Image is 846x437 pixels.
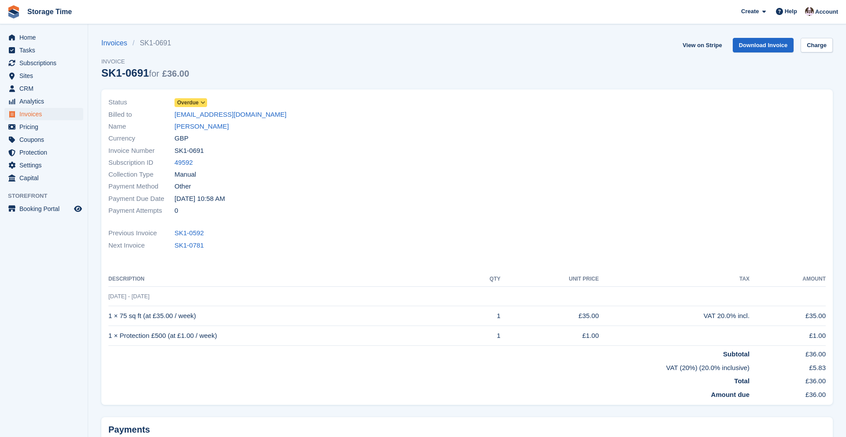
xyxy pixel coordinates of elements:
span: Analytics [19,95,72,107]
a: menu [4,146,83,159]
span: Status [108,97,174,107]
a: menu [4,159,83,171]
td: £1.00 [750,326,826,346]
span: for [149,69,159,78]
span: Billed to [108,110,174,120]
span: Sites [19,70,72,82]
span: Payment Due Date [108,194,174,204]
a: menu [4,31,83,44]
span: Protection [19,146,72,159]
span: Account [815,7,838,16]
span: Payment Method [108,181,174,192]
span: Next Invoice [108,241,174,251]
span: [DATE] - [DATE] [108,293,149,300]
strong: Subtotal [723,350,750,358]
td: £1.00 [501,326,599,346]
span: Invoice [101,57,189,66]
span: Pricing [19,121,72,133]
th: Unit Price [501,272,599,286]
a: Invoices [101,38,133,48]
a: menu [4,108,83,120]
a: 49592 [174,158,193,168]
a: menu [4,121,83,133]
span: Invoices [19,108,72,120]
a: Overdue [174,97,207,107]
a: [PERSON_NAME] [174,122,229,132]
div: SK1-0691 [101,67,189,79]
th: QTY [465,272,501,286]
a: menu [4,57,83,69]
time: 2025-06-14 09:58:50 UTC [174,194,225,204]
td: £36.00 [750,373,826,386]
span: Create [741,7,759,16]
span: SK1-0691 [174,146,204,156]
span: Manual [174,170,196,180]
strong: Total [734,377,750,385]
td: £35.00 [501,306,599,326]
span: Settings [19,159,72,171]
a: Storage Time [24,4,75,19]
td: 1 × 75 sq ft (at £35.00 / week) [108,306,465,326]
img: Saeed [805,7,814,16]
span: Collection Type [108,170,174,180]
a: View on Stripe [679,38,725,52]
span: Invoice Number [108,146,174,156]
strong: Amount due [711,391,750,398]
span: 0 [174,206,178,216]
a: Download Invoice [733,38,794,52]
img: stora-icon-8386f47178a22dfd0bd8f6a31ec36ba5ce8667c1dd55bd0f319d3a0aa187defe.svg [7,5,20,19]
span: Payment Attempts [108,206,174,216]
div: VAT 20.0% incl. [599,311,750,321]
span: Name [108,122,174,132]
td: £36.00 [750,386,826,400]
a: Charge [801,38,833,52]
a: menu [4,82,83,95]
td: VAT (20%) (20.0% inclusive) [108,359,750,373]
span: Home [19,31,72,44]
td: £35.00 [750,306,826,326]
span: Coupons [19,133,72,146]
span: Subscription ID [108,158,174,168]
span: Overdue [177,99,199,107]
th: Tax [599,272,750,286]
td: £5.83 [750,359,826,373]
a: SK1-0781 [174,241,204,251]
span: Capital [19,172,72,184]
a: menu [4,203,83,215]
span: Subscriptions [19,57,72,69]
h2: Payments [108,424,826,435]
th: Amount [750,272,826,286]
span: Other [174,181,191,192]
a: menu [4,95,83,107]
td: £36.00 [750,346,826,359]
span: Tasks [19,44,72,56]
span: CRM [19,82,72,95]
nav: breadcrumbs [101,38,189,48]
td: 1 × Protection £500 (at £1.00 / week) [108,326,465,346]
a: SK1-0592 [174,228,204,238]
td: 1 [465,306,501,326]
a: menu [4,44,83,56]
span: Previous Invoice [108,228,174,238]
th: Description [108,272,465,286]
a: menu [4,133,83,146]
a: menu [4,172,83,184]
span: GBP [174,133,189,144]
span: Storefront [8,192,88,200]
span: £36.00 [162,69,189,78]
td: 1 [465,326,501,346]
span: Help [785,7,797,16]
span: Booking Portal [19,203,72,215]
a: [EMAIL_ADDRESS][DOMAIN_NAME] [174,110,286,120]
a: menu [4,70,83,82]
a: Preview store [73,204,83,214]
span: Currency [108,133,174,144]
